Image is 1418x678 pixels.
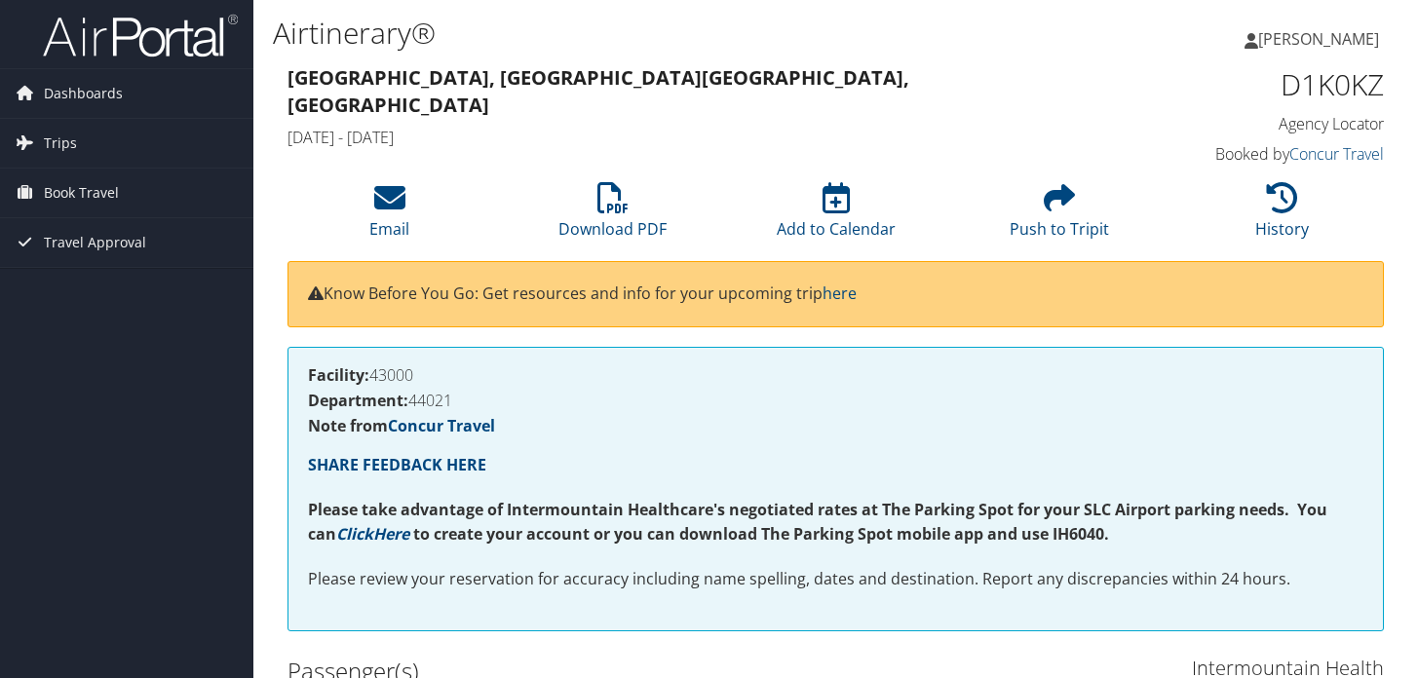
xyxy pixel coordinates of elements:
a: [PERSON_NAME] [1245,10,1399,68]
img: airportal-logo.png [43,13,238,58]
a: Push to Tripit [1010,193,1109,240]
h4: 44021 [308,393,1363,408]
a: History [1255,193,1309,240]
span: Trips [44,119,77,168]
p: Please review your reservation for accuracy including name spelling, dates and destination. Repor... [308,567,1363,592]
h4: Agency Locator [1131,113,1384,134]
a: Click [336,523,373,545]
h4: [DATE] - [DATE] [287,127,1102,148]
span: [PERSON_NAME] [1258,28,1379,50]
a: Concur Travel [1289,143,1384,165]
strong: [GEOGRAPHIC_DATA], [GEOGRAPHIC_DATA] [GEOGRAPHIC_DATA], [GEOGRAPHIC_DATA] [287,64,909,118]
a: Add to Calendar [777,193,896,240]
h4: Booked by [1131,143,1384,165]
a: Here [373,523,409,545]
strong: Please take advantage of Intermountain Healthcare's negotiated rates at The Parking Spot for your... [308,499,1327,546]
span: Travel Approval [44,218,146,267]
a: Download PDF [558,193,667,240]
strong: Facility: [308,364,369,386]
a: SHARE FEEDBACK HERE [308,454,486,475]
a: Concur Travel [388,415,495,436]
a: Email [369,193,409,240]
strong: Department: [308,390,408,411]
strong: Note from [308,415,495,436]
a: here [823,282,857,304]
h1: D1K0KZ [1131,64,1384,105]
strong: to create your account or you can download The Parking Spot mobile app and use IH6040. [413,523,1109,545]
h1: Airtinerary® [273,13,1023,54]
p: Know Before You Go: Get resources and info for your upcoming trip [308,282,1363,307]
span: Book Travel [44,169,119,217]
h4: 43000 [308,367,1363,383]
span: Dashboards [44,69,123,118]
